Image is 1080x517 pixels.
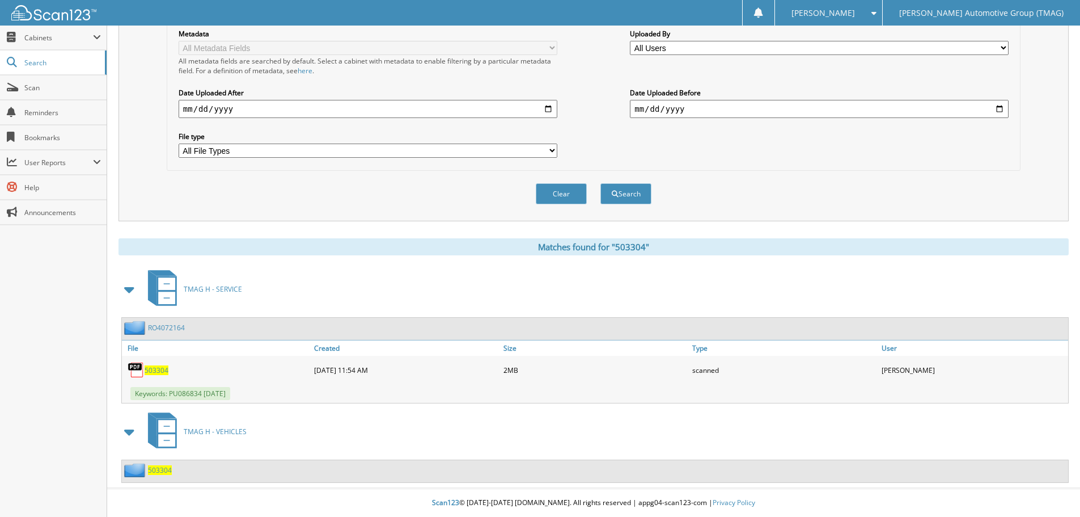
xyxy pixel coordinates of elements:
[148,465,172,475] a: 503304
[122,341,311,356] a: File
[179,132,557,141] label: File type
[432,498,459,507] span: Scan123
[130,387,230,400] span: Keywords: PU086834 [DATE]
[24,133,101,142] span: Bookmarks
[118,238,1069,255] div: Matches found for "503304"
[24,158,93,167] span: User Reports
[689,341,879,356] a: Type
[630,88,1009,98] label: Date Uploaded Before
[311,341,501,356] a: Created
[107,489,1080,517] div: © [DATE]-[DATE] [DOMAIN_NAME]. All rights reserved | appg04-scan123-com |
[899,10,1064,16] span: [PERSON_NAME] Automotive Group (TMAG)
[24,108,101,117] span: Reminders
[184,284,242,294] span: TMAG H - SERVICE
[501,359,690,381] div: 2MB
[141,267,242,312] a: TMAG H - SERVICE
[24,208,101,217] span: Announcements
[179,29,557,39] label: Metadata
[128,362,145,379] img: PDF.png
[148,323,185,333] a: RO4072164
[536,183,587,204] button: Clear
[124,463,148,477] img: folder2.png
[879,341,1068,356] a: User
[600,183,651,204] button: Search
[879,359,1068,381] div: [PERSON_NAME]
[179,88,557,98] label: Date Uploaded After
[11,5,96,20] img: scan123-logo-white.svg
[501,341,690,356] a: Size
[24,83,101,93] span: Scan
[124,321,148,335] img: folder2.png
[630,100,1009,118] input: end
[298,66,312,75] a: here
[24,183,101,192] span: Help
[145,365,168,375] a: 503304
[141,409,247,454] a: TMAG H - VEHICLES
[689,359,879,381] div: scanned
[713,498,755,507] a: Privacy Policy
[179,56,557,75] div: All metadata fields are searched by default. Select a cabinet with metadata to enable filtering b...
[791,10,855,16] span: [PERSON_NAME]
[179,100,557,118] input: start
[184,427,247,436] span: TMAG H - VEHICLES
[1023,463,1080,517] iframe: Chat Widget
[311,359,501,381] div: [DATE] 11:54 AM
[630,29,1009,39] label: Uploaded By
[24,58,99,68] span: Search
[24,33,93,43] span: Cabinets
